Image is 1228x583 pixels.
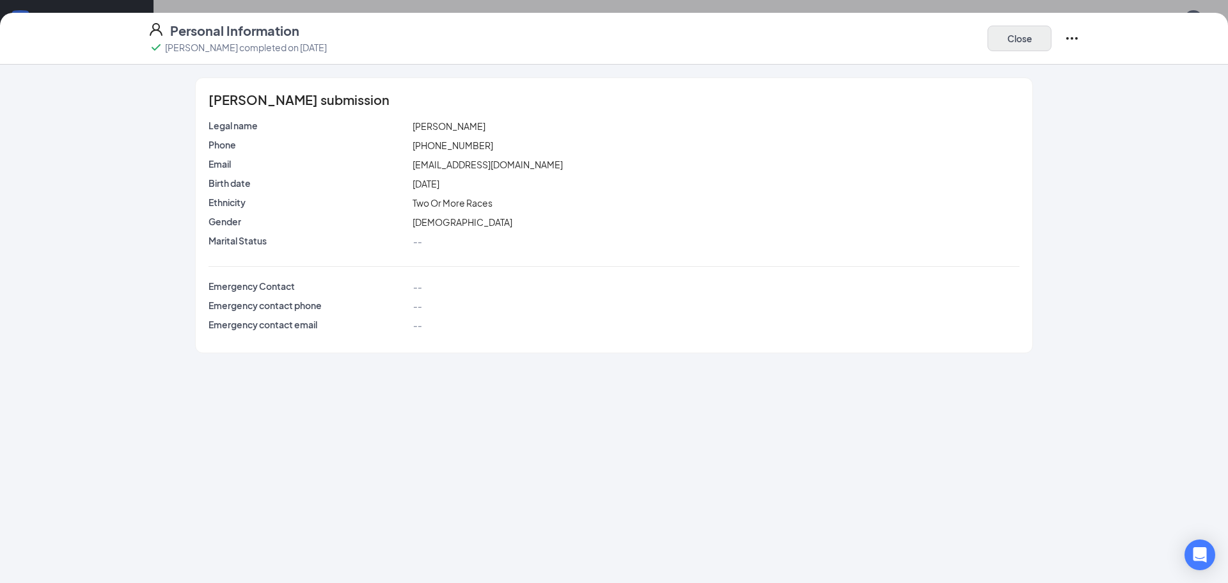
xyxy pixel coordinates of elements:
[413,120,485,132] span: [PERSON_NAME]
[413,281,421,292] span: --
[988,26,1051,51] button: Close
[209,93,390,106] span: [PERSON_NAME] submission
[413,216,512,228] span: [DEMOGRAPHIC_DATA]
[209,177,407,189] p: Birth date
[209,318,407,331] p: Emergency contact email
[209,280,407,292] p: Emergency Contact
[413,140,493,151] span: [PHONE_NUMBER]
[209,196,407,209] p: Ethnicity
[209,157,407,170] p: Email
[148,22,164,37] svg: User
[209,299,407,312] p: Emergency contact phone
[413,178,439,189] span: [DATE]
[413,159,563,170] span: [EMAIL_ADDRESS][DOMAIN_NAME]
[413,319,421,331] span: --
[209,138,407,151] p: Phone
[413,236,421,247] span: --
[148,40,164,55] svg: Checkmark
[413,197,492,209] span: Two Or More Races
[165,41,327,54] p: [PERSON_NAME] completed on [DATE]
[209,234,407,247] p: Marital Status
[170,22,299,40] h4: Personal Information
[209,119,407,132] p: Legal name
[209,215,407,228] p: Gender
[1064,31,1080,46] svg: Ellipses
[1185,539,1215,570] div: Open Intercom Messenger
[413,300,421,312] span: --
